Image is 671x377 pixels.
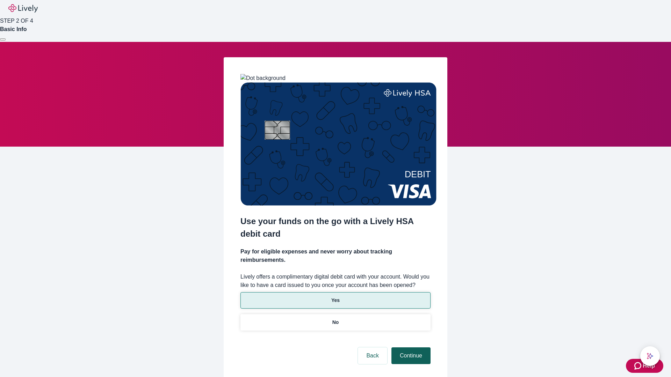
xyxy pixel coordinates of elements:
button: Back [358,347,387,364]
p: Yes [331,297,340,304]
h4: Pay for eligible expenses and never worry about tracking reimbursements. [240,247,431,264]
svg: Lively AI Assistant [647,353,654,360]
button: chat [640,346,660,366]
label: Lively offers a complimentary digital debit card with your account. Would you like to have a card... [240,273,431,289]
span: Help [643,362,655,370]
img: Dot background [240,74,286,82]
button: No [240,314,431,331]
button: Zendesk support iconHelp [626,359,663,373]
button: Continue [391,347,431,364]
img: Lively [8,4,38,13]
p: No [332,319,339,326]
svg: Zendesk support icon [634,362,643,370]
h2: Use your funds on the go with a Lively HSA debit card [240,215,431,240]
button: Yes [240,292,431,309]
img: Debit card [240,82,436,206]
